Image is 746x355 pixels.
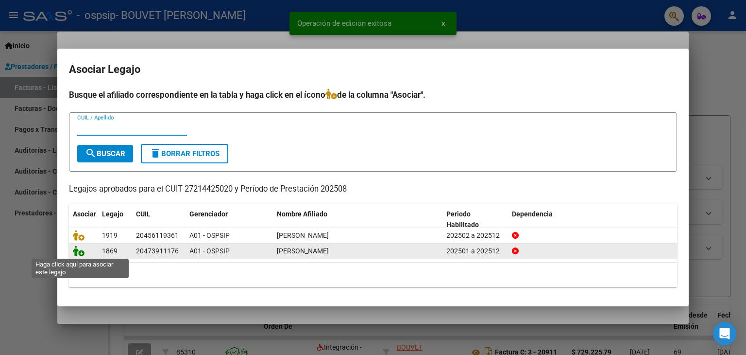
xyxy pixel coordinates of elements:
[73,210,96,218] span: Asociar
[98,204,132,236] datatable-header-cell: Legajo
[69,60,677,79] h2: Asociar Legajo
[189,210,228,218] span: Gerenciador
[277,247,329,255] span: LEIVA BRIAN JOEL
[446,210,479,229] span: Periodo Habilitado
[508,204,678,236] datatable-header-cell: Dependencia
[69,204,98,236] datatable-header-cell: Asociar
[85,147,97,159] mat-icon: search
[150,147,161,159] mat-icon: delete
[713,322,736,345] div: Open Intercom Messenger
[102,247,118,255] span: 1869
[102,231,118,239] span: 1919
[512,210,553,218] span: Dependencia
[150,149,220,158] span: Borrar Filtros
[85,149,125,158] span: Buscar
[141,144,228,163] button: Borrar Filtros
[446,230,504,241] div: 202502 a 202512
[189,247,230,255] span: A01 - OSPSIP
[132,204,186,236] datatable-header-cell: CUIL
[189,231,230,239] span: A01 - OSPSIP
[69,89,677,101] h4: Busque el afiliado correspondiente en la tabla y haga click en el ícono de la columna "Asociar".
[77,145,133,162] button: Buscar
[446,246,504,257] div: 202501 a 202512
[69,183,677,195] p: Legajos aprobados para el CUIT 27214425020 y Período de Prestación 202508
[102,210,123,218] span: Legajo
[136,246,179,257] div: 20473911176
[136,210,151,218] span: CUIL
[277,210,327,218] span: Nombre Afiliado
[186,204,273,236] datatable-header-cell: Gerenciador
[273,204,442,236] datatable-header-cell: Nombre Afiliado
[442,204,508,236] datatable-header-cell: Periodo Habilitado
[136,230,179,241] div: 20456119361
[277,231,329,239] span: NUÑEZ FRANCCO ALEX
[69,263,677,287] div: 2 registros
